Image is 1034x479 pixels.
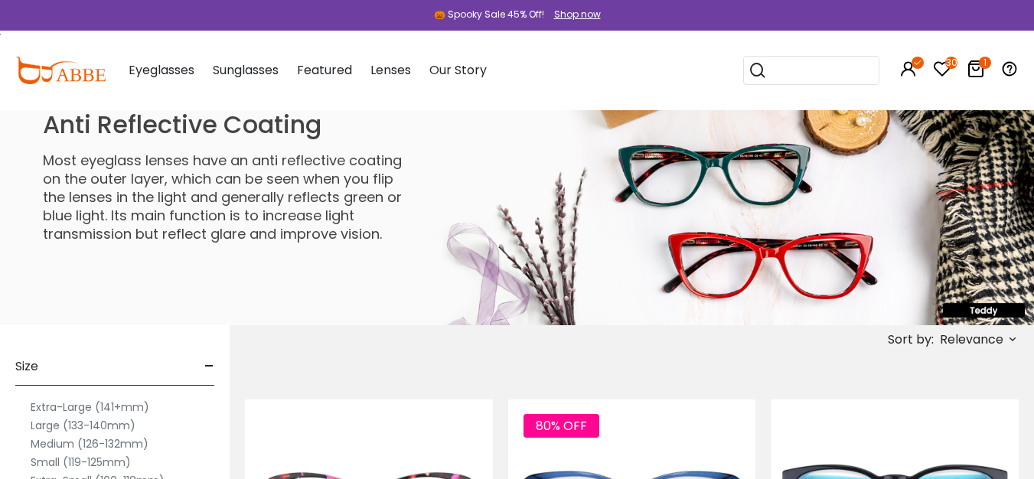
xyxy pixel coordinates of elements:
label: Small (119-125mm) [31,453,131,471]
a: 30 [933,63,951,80]
span: Relevance [940,326,1003,354]
div: 🎃 Spooky Sale 45% Off! [434,8,544,21]
span: Sunglasses [213,61,279,79]
span: Our Story [429,61,487,79]
label: Medium (126-132mm) [31,435,148,453]
a: 1 [967,63,985,80]
p: Most eyeglass lenses have an anti reflective coating on the outer layer, which can be seen when y... [43,152,407,243]
span: Sort by: [888,331,934,348]
label: Extra-Large (141+mm) [31,398,149,416]
label: Large (133-140mm) [31,416,135,435]
i: 1 [979,57,991,69]
span: - [204,348,214,385]
img: abbeglasses.com [15,57,106,84]
span: 80% OFF [524,414,599,438]
span: Featured [297,61,352,79]
i: 30 [945,57,957,69]
span: Eyeglasses [129,61,194,79]
div: Shop now [554,8,601,21]
span: Size [15,348,38,385]
span: Lenses [370,61,411,79]
h1: Anti Reflective Coating [43,110,407,139]
a: Shop now [546,8,601,21]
